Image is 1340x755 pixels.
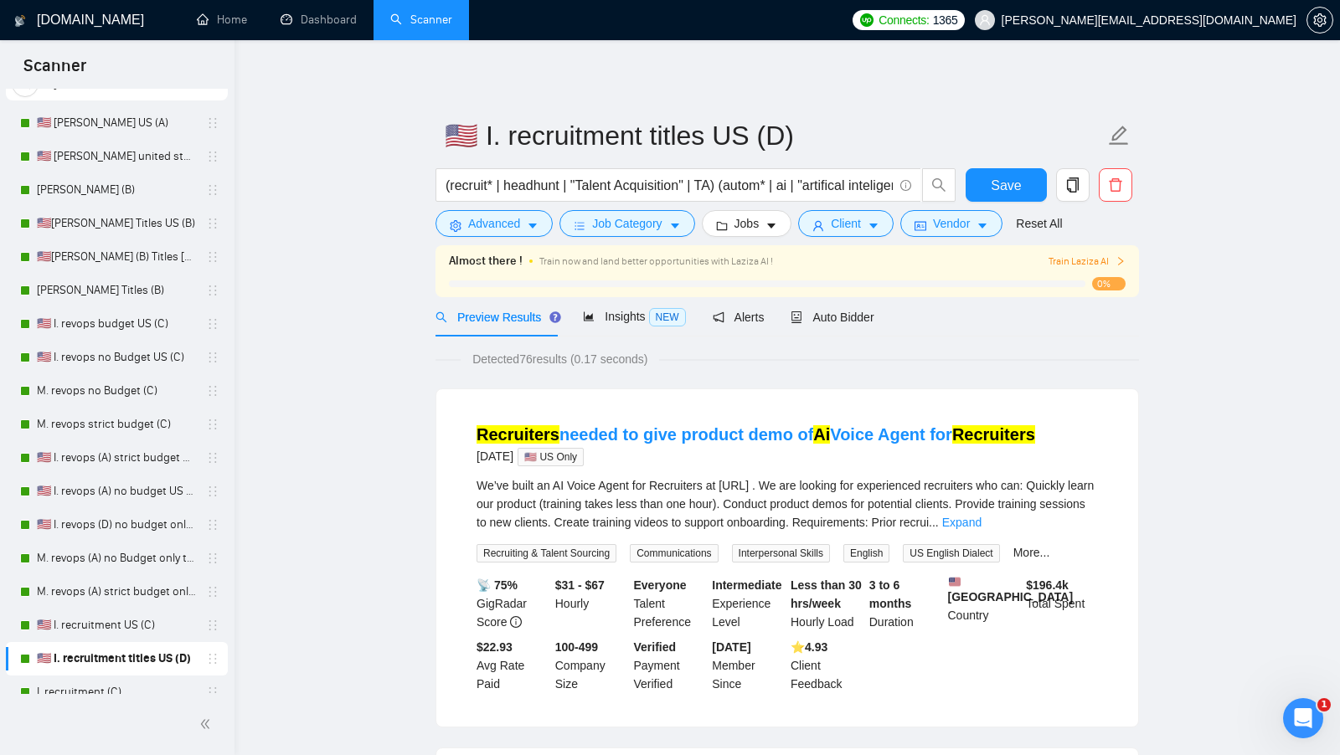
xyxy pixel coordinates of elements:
span: ... [929,516,939,529]
a: 🇺🇸[PERSON_NAME] Titles US (B) [37,207,196,240]
span: holder [206,250,219,264]
div: Duration [866,576,945,631]
button: folderJobscaret-down [702,210,792,237]
mark: Ai [813,425,830,444]
span: Detected 76 results (0.17 seconds) [461,350,659,368]
span: holder [206,284,219,297]
button: Save [966,168,1047,202]
span: holder [206,686,219,699]
a: 🇺🇸[PERSON_NAME] (B) Titles [GEOGRAPHIC_DATA] [37,240,196,274]
span: setting [450,219,461,232]
a: More... [1013,546,1050,559]
span: area-chart [583,311,595,322]
b: Less than 30 hrs/week [791,578,862,610]
a: searchScanner [390,13,452,27]
mark: Recruiters [477,425,559,444]
div: Tooltip anchor [548,310,563,325]
span: Train now and land better opportunities with Laziza AI ! [539,255,773,267]
span: holder [206,451,219,465]
span: 1 [1317,698,1331,711]
span: Preview Results [435,311,556,324]
span: caret-down [669,219,681,232]
div: Country [945,576,1023,631]
span: We’ve built an AI Voice Agent for Recruiters at [URL] . We are looking for experienced recruiters... [477,479,1094,529]
span: 🇺🇸 US Only [518,448,584,466]
div: Company Size [552,638,631,693]
img: logo [14,8,26,34]
span: info-circle [510,616,522,628]
button: Train Laziza AI [1049,254,1126,270]
span: Jobs [734,214,760,233]
span: NEW [649,308,686,326]
span: folder [716,219,728,232]
div: Avg Rate Paid [473,638,552,693]
div: Experience Level [709,576,787,631]
b: ⭐️ 4.93 [791,640,827,654]
span: Auto Bidder [791,311,874,324]
span: holder [206,652,219,665]
span: bars [574,219,585,232]
div: Talent Preference [631,576,709,631]
span: holder [206,552,219,565]
input: Scanner name... [445,115,1105,157]
span: holder [206,183,219,197]
span: robot [791,311,802,323]
a: 🇺🇸 I. revops (D) no budget only titles [37,508,196,542]
a: M. revops (A) no Budget only titles [37,542,196,575]
a: I. recruitment (C) [37,675,196,709]
span: notification [713,311,724,323]
b: $31 - $67 [555,578,605,592]
span: Interpersonal Skills [732,544,830,562]
span: US English Dialect [903,544,999,562]
span: 1365 [933,11,958,29]
a: M. revops (A) strict budget only titles [37,575,196,609]
button: settingAdvancedcaret-down [435,210,553,237]
span: user [979,14,991,26]
span: delete [1100,177,1131,193]
a: Expand [942,516,982,529]
span: info-circle [900,180,911,191]
span: holder [206,619,219,632]
a: 🇺🇸 I. revops no Budget US (C) [37,341,196,374]
b: 3 to 6 months [869,578,912,610]
span: Job Category [592,214,662,233]
a: Reset All [1016,214,1062,233]
a: 🇺🇸 [PERSON_NAME] US (A) [37,106,196,140]
a: dashboardDashboard [281,13,357,27]
span: Connects: [879,11,929,29]
span: search [923,177,955,193]
img: upwork-logo.png [860,13,874,27]
span: holder [206,317,219,331]
span: Recruiting & Talent Sourcing [477,544,616,562]
span: holder [206,217,219,230]
b: [GEOGRAPHIC_DATA] [948,576,1074,603]
iframe: Intercom live chat [1283,698,1323,738]
span: copy [1057,177,1089,193]
b: Everyone [634,578,687,592]
b: $ 196.4k [1026,578,1069,592]
span: user [812,219,824,232]
span: search [435,311,447,323]
span: holder [206,384,219,398]
span: Insights [583,310,685,323]
span: caret-down [765,219,777,232]
b: Verified [634,640,677,654]
div: Total Spent [1023,576,1101,631]
button: delete [1099,168,1132,202]
div: Payment Verified [631,638,709,693]
mark: Recruiters [952,425,1035,444]
a: 🇺🇸 I. recruitment US (C) [37,609,196,642]
span: Advanced [468,214,520,233]
span: caret-down [868,219,879,232]
span: holder [206,351,219,364]
button: copy [1056,168,1090,202]
button: setting [1306,7,1333,33]
b: Intermediate [712,578,781,592]
div: Hourly [552,576,631,631]
div: Client Feedback [787,638,866,693]
a: 🇺🇸 I. revops (A) no budget US only titles [37,475,196,508]
span: caret-down [977,219,988,232]
span: right [1116,256,1126,266]
span: edit [1108,125,1130,146]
